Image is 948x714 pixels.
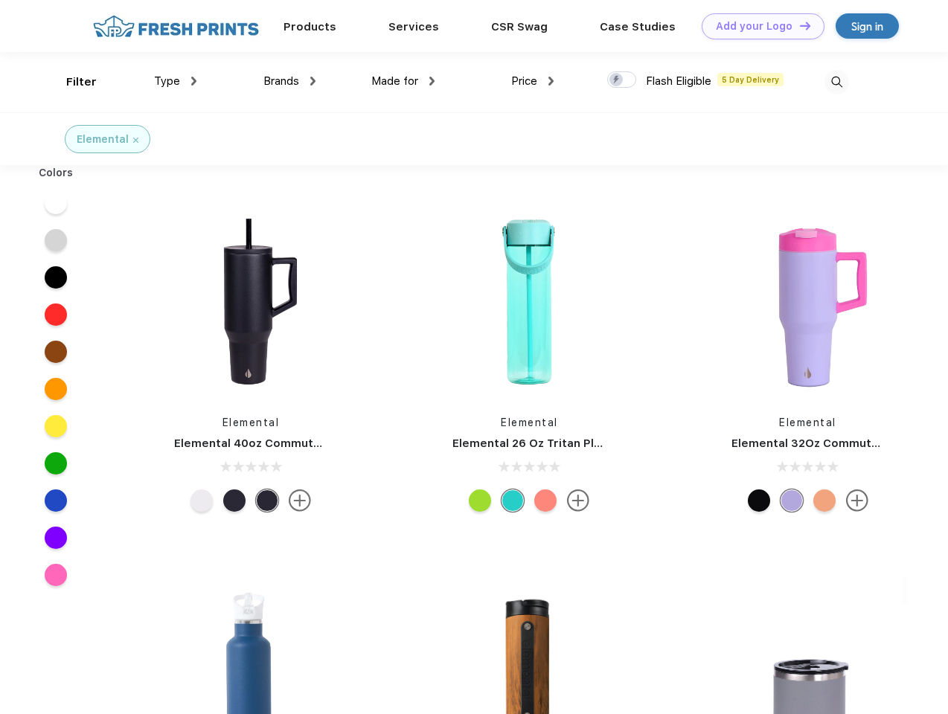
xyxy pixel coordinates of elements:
[800,22,810,30] img: DT
[731,437,934,450] a: Elemental 32Oz Commuter Tumbler
[174,437,376,450] a: Elemental 40oz Commuter Tumbler
[371,74,418,88] span: Made for
[289,489,311,512] img: more.svg
[502,489,524,512] div: Robin's Egg
[452,437,699,450] a: Elemental 26 Oz Tritan Plastic Water Bottle
[781,489,803,512] div: Lilac Tie Dye
[534,489,557,512] div: Cotton candy
[511,74,537,88] span: Price
[501,416,558,428] a: Elemental
[154,74,180,88] span: Type
[748,489,770,512] div: Black Speckle
[717,73,784,86] span: 5 Day Delivery
[548,77,554,86] img: dropdown.png
[716,20,792,33] div: Add your Logo
[779,416,836,428] a: Elemental
[836,13,899,39] a: Sign in
[89,13,263,39] img: fo%20logo%202.webp
[429,77,435,86] img: dropdown.png
[646,74,711,88] span: Flash Eligible
[491,20,548,33] a: CSR Swag
[152,202,350,400] img: func=resize&h=266
[824,70,849,94] img: desktop_search.svg
[284,20,336,33] a: Products
[222,416,280,428] a: Elemental
[263,74,299,88] span: Brands
[709,202,907,400] img: func=resize&h=266
[190,489,213,512] div: White
[256,489,278,512] div: Black
[388,20,439,33] a: Services
[851,18,883,35] div: Sign in
[28,165,85,181] div: Colors
[846,489,868,512] img: more.svg
[310,77,316,86] img: dropdown.png
[469,489,491,512] div: Key lime
[133,138,138,143] img: filter_cancel.svg
[66,74,97,91] div: Filter
[567,489,589,512] img: more.svg
[77,132,129,147] div: Elemental
[223,489,246,512] div: Sugar Skull
[191,77,196,86] img: dropdown.png
[430,202,628,400] img: func=resize&h=266
[813,489,836,512] div: Peach Sunrise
